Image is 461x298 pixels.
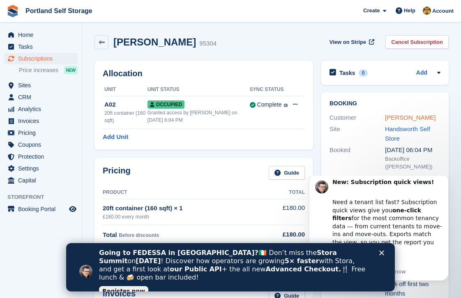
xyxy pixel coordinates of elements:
[113,36,196,48] h2: [PERSON_NAME]
[104,109,148,124] div: 20ft container (160 sqft)
[103,213,274,221] div: £180.00 every month
[43,83,76,90] a: Learn more
[18,127,67,139] span: Pricing
[18,163,67,174] span: Settings
[4,115,78,127] a: menu
[363,7,380,15] span: Create
[385,35,449,49] a: Cancel Subscription
[297,176,461,286] iframe: Intercom notifications message
[103,69,305,78] h2: Allocation
[148,109,250,124] div: Granted access by [PERSON_NAME] on [DATE] 6:04 PM
[284,104,288,107] img: icon-info-grey-7440780725fd019a000dd9b08b2336e03edf1995a4989e88bcd33f0948082b44.svg
[36,83,146,91] div: 👉
[385,125,430,142] a: Handsworth Self Store
[4,203,78,215] a: menu
[4,175,78,186] a: menu
[4,53,78,64] a: menu
[18,80,67,91] span: Sites
[36,14,146,79] div: Need a tenant list fast? Subscription quick views give you for the most common tenancy data — fro...
[257,100,282,109] div: Complete
[19,66,58,74] span: Price increases
[385,155,440,171] div: Backoffice ([PERSON_NAME])
[19,66,78,75] a: Price increases NEW
[103,204,274,213] div: 20ft container (160 sqft) × 1
[385,114,436,121] a: [PERSON_NAME]
[18,5,32,18] img: Profile image for Steven
[416,68,427,78] a: Add
[103,83,148,96] th: Unit
[339,69,355,77] h2: Tasks
[330,113,385,123] div: Customer
[4,103,78,115] a: menu
[4,127,78,139] a: menu
[385,146,440,155] div: [DATE] 06:04 PM
[385,280,440,298] div: 50% off first two months
[330,38,366,46] span: View on Stripe
[250,83,288,96] th: Sync Status
[313,7,321,12] div: Close
[18,91,67,103] span: CRM
[330,100,440,107] h2: Booking
[18,41,67,52] span: Tasks
[269,166,305,180] a: Guide
[274,230,305,239] div: £180.00
[68,204,78,214] a: Preview store
[4,91,78,103] a: menu
[18,175,67,186] span: Capital
[36,3,137,9] b: New: Subscription quick views!
[36,2,146,91] div: Message content
[432,7,454,15] span: Account
[66,243,395,291] iframe: Intercom live chat banner
[7,5,19,17] img: stora-icon-8386f47178a22dfd0bd8f6a31ec36ba5ce8667c1dd55bd0f319d3a0aa187defe.svg
[22,4,96,18] a: Portland Self Storage
[199,39,217,48] div: 95304
[33,43,82,53] a: Register now
[330,125,385,143] div: Site
[330,146,385,171] div: Booked
[119,232,159,238] span: Before discounts
[103,231,117,238] span: Total
[4,163,78,174] a: menu
[18,103,67,115] span: Analytics
[423,7,431,15] img: Richard Parker
[18,115,67,127] span: Invoices
[326,35,376,49] a: View on Stripe
[359,69,368,77] div: 0
[103,132,128,142] a: Add Unit
[103,186,274,199] th: Product
[4,80,78,91] a: menu
[4,41,78,52] a: menu
[4,29,78,41] a: menu
[148,83,250,96] th: Unit Status
[18,29,67,41] span: Home
[64,66,78,74] div: NEW
[274,199,305,225] td: £180.00
[104,100,148,109] div: A02
[7,193,82,201] span: Storefront
[404,7,415,15] span: Help
[36,92,146,100] p: Message from Steven, sent Just now
[4,139,78,150] a: menu
[18,203,67,215] span: Booking Portal
[18,151,67,162] span: Protection
[4,151,78,162] a: menu
[103,166,131,180] h2: Pricing
[274,186,305,199] th: Total
[148,100,184,109] span: Occupied
[18,53,67,64] span: Subscriptions
[18,139,67,150] span: Coupons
